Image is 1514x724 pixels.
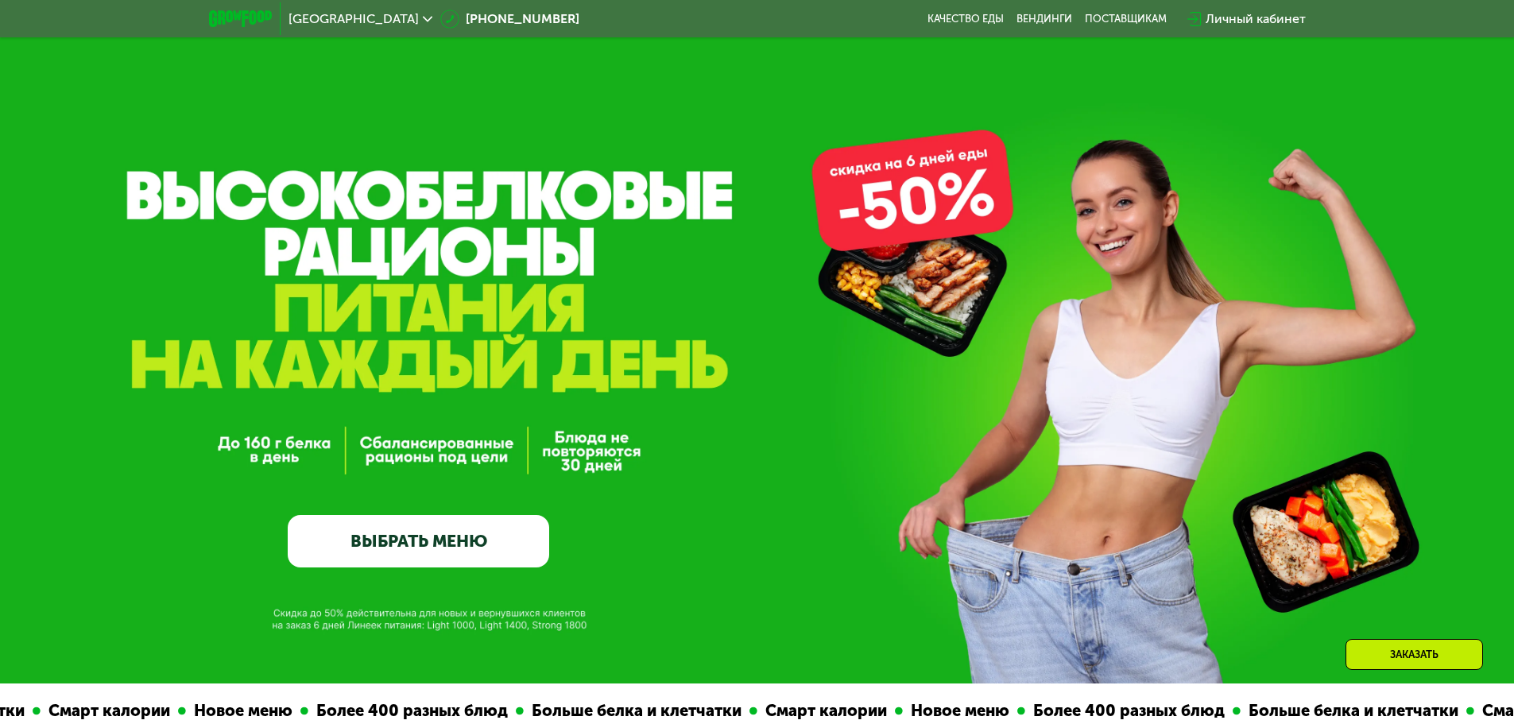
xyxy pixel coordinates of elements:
[440,10,579,29] a: [PHONE_NUMBER]
[12,699,149,723] div: Смарт калории
[1206,10,1306,29] div: Личный кабинет
[495,699,721,723] div: Больше белка и клетчатки
[927,13,1004,25] a: Качество еды
[1085,13,1167,25] div: поставщикам
[1016,13,1072,25] a: Вендинги
[288,515,549,567] a: ВЫБРАТЬ МЕНЮ
[157,699,272,723] div: Новое меню
[729,699,866,723] div: Смарт калории
[874,699,989,723] div: Новое меню
[288,13,419,25] span: [GEOGRAPHIC_DATA]
[1346,639,1483,670] div: Заказать
[1212,699,1438,723] div: Больше белка и клетчатки
[280,699,487,723] div: Более 400 разных блюд
[997,699,1204,723] div: Более 400 разных блюд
